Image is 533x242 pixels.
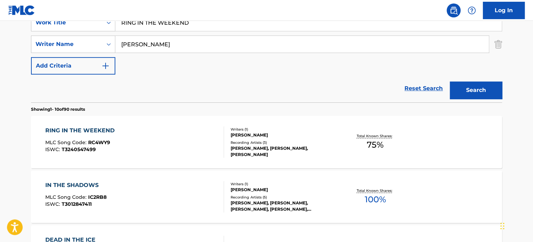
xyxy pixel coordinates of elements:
[45,201,62,207] span: ISWC :
[45,146,62,153] span: ISWC :
[62,146,96,153] span: T3240547499
[483,2,525,19] a: Log In
[498,209,533,242] iframe: Chat Widget
[364,193,386,206] span: 100 %
[36,40,98,48] div: Writer Name
[468,6,476,15] img: help
[31,171,502,223] a: IN THE SHADOWSMLC Song Code:IC2RB8ISWC:T3012847411Writers (1)[PERSON_NAME]Recording Artists (5)[P...
[62,201,92,207] span: T3012847411
[356,133,394,139] p: Total Known Shares:
[45,126,118,135] div: RING IN THE WEEKEND
[356,188,394,193] p: Total Known Shares:
[45,181,107,189] div: IN THE SHADOWS
[231,132,336,138] div: [PERSON_NAME]
[231,127,336,132] div: Writers ( 1 )
[88,194,107,200] span: IC2RB8
[494,36,502,53] img: Delete Criterion
[450,81,502,99] button: Search
[500,216,504,236] div: Drag
[31,57,115,75] button: Add Criteria
[231,140,336,145] div: Recording Artists ( 3 )
[401,81,446,96] a: Reset Search
[8,5,35,15] img: MLC Logo
[231,187,336,193] div: [PERSON_NAME]
[449,6,458,15] img: search
[36,18,98,27] div: Work Title
[231,195,336,200] div: Recording Artists ( 5 )
[31,116,502,168] a: RING IN THE WEEKENDMLC Song Code:RC4WY9ISWC:T3240547499Writers (1)[PERSON_NAME]Recording Artists ...
[231,181,336,187] div: Writers ( 1 )
[31,14,502,102] form: Search Form
[45,139,88,146] span: MLC Song Code :
[465,3,479,17] div: Help
[367,139,384,151] span: 75 %
[101,62,110,70] img: 9d2ae6d4665cec9f34b9.svg
[231,145,336,158] div: [PERSON_NAME], [PERSON_NAME], [PERSON_NAME]
[31,106,85,112] p: Showing 1 - 10 of 90 results
[447,3,461,17] a: Public Search
[45,194,88,200] span: MLC Song Code :
[231,200,336,212] div: [PERSON_NAME], [PERSON_NAME], [PERSON_NAME], [PERSON_NAME], [PERSON_NAME]
[88,139,110,146] span: RC4WY9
